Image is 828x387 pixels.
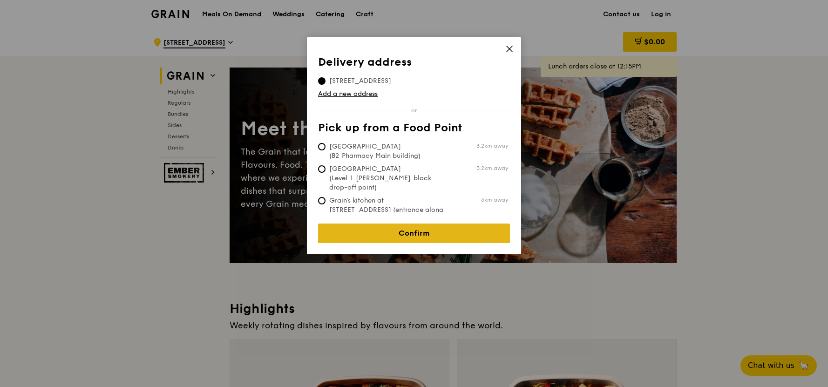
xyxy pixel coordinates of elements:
[318,224,510,243] a: Confirm
[318,122,510,138] th: Pick up from a Food Point
[318,77,326,85] input: [STREET_ADDRESS]
[318,142,457,161] span: [GEOGRAPHIC_DATA] (B2 Pharmacy Main building)
[318,89,510,99] a: Add a new address
[318,197,326,204] input: Grain's kitchen at [STREET_ADDRESS] (entrance along [PERSON_NAME][GEOGRAPHIC_DATA])6km away
[318,196,457,233] span: Grain's kitchen at [STREET_ADDRESS] (entrance along [PERSON_NAME][GEOGRAPHIC_DATA])
[476,142,508,149] span: 3.2km away
[318,164,457,192] span: [GEOGRAPHIC_DATA] (Level 1 [PERSON_NAME] block drop-off point)
[318,56,510,73] th: Delivery address
[318,165,326,173] input: [GEOGRAPHIC_DATA] (Level 1 [PERSON_NAME] block drop-off point)3.2km away
[481,196,508,204] span: 6km away
[476,164,508,172] span: 3.2km away
[318,143,326,150] input: [GEOGRAPHIC_DATA] (B2 Pharmacy Main building)3.2km away
[318,76,402,86] span: [STREET_ADDRESS]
